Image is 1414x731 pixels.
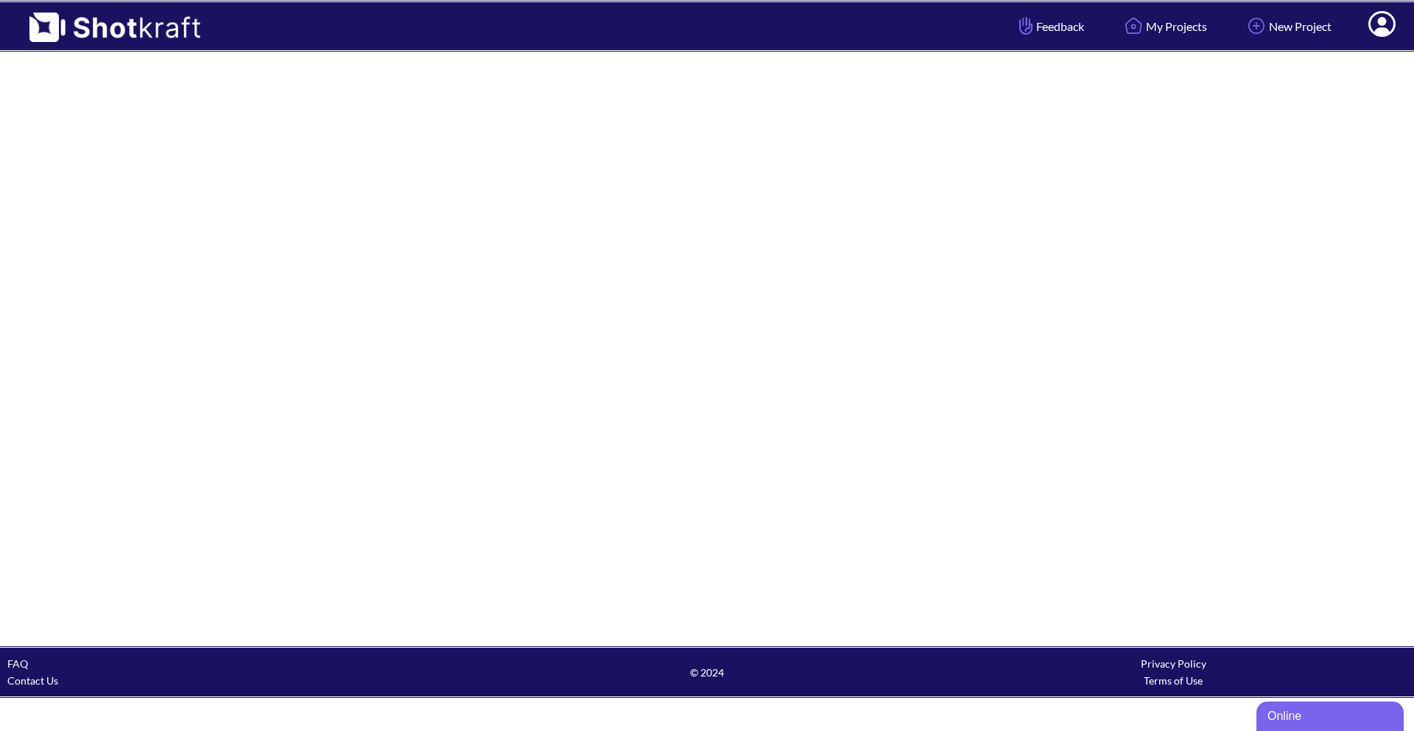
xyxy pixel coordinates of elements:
[7,657,28,670] a: FAQ
[1016,18,1084,35] span: Feedback
[7,674,58,687] a: Contact Us
[940,655,1407,672] div: Privacy Policy
[1233,7,1343,46] a: New Project
[1244,13,1269,38] img: Add Icon
[940,672,1407,689] div: Terms of Use
[1110,7,1218,46] a: My Projects
[1121,13,1146,38] img: Home Icon
[1016,13,1036,38] img: Hand Icon
[1256,699,1407,731] iframe: chat widget
[474,664,940,681] span: © 2024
